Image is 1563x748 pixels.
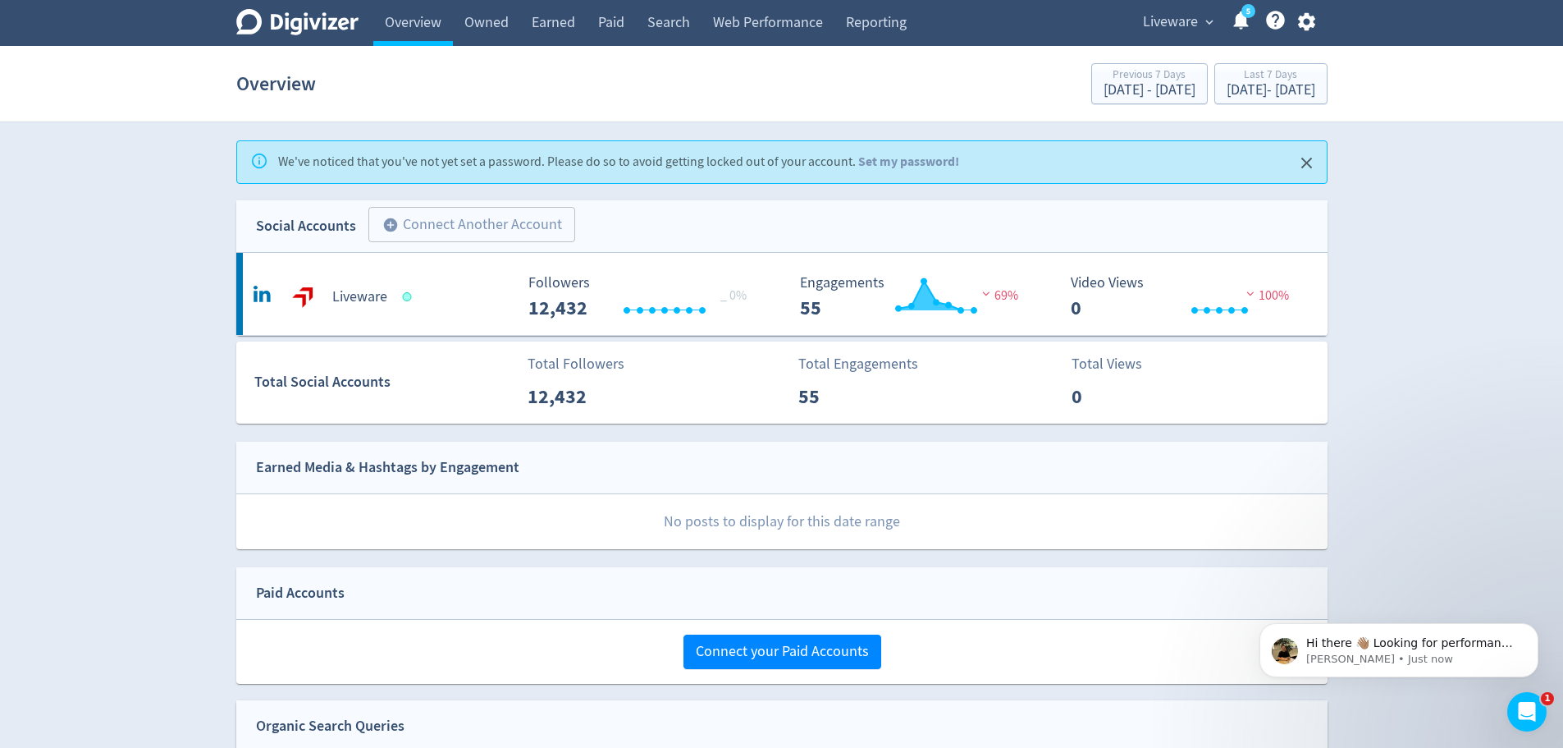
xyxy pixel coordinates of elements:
[1091,63,1208,104] button: Previous 7 Days[DATE] - [DATE]
[792,275,1038,319] svg: Engagements 55
[1214,63,1328,104] button: Last 7 Days[DATE]- [DATE]
[402,292,416,301] span: Data last synced: 15 Sep 2025, 2:01pm (AEST)
[256,214,356,238] div: Social Accounts
[1242,287,1289,304] span: 100%
[1541,692,1554,705] span: 1
[256,714,404,738] div: Organic Search Queries
[1227,69,1315,83] div: Last 7 Days
[1137,9,1218,35] button: Liveware
[256,456,519,480] div: Earned Media & Hashtags by Engagement
[1063,275,1309,319] svg: Video Views 0
[1202,15,1217,30] span: expand_more
[1104,83,1195,98] div: [DATE] - [DATE]
[1242,287,1259,300] img: negative-performance.svg
[1241,4,1255,18] a: 5
[528,353,624,375] p: Total Followers
[237,494,1328,549] p: No posts to display for this date range
[382,217,399,233] span: add_circle
[1072,353,1166,375] p: Total Views
[368,207,575,243] button: Connect Another Account
[278,146,959,178] div: We've noticed that you've not yet set a password. Please do so to avoid getting locked out of you...
[798,353,918,375] p: Total Engagements
[528,382,622,411] p: 12,432
[683,635,881,669] button: Connect your Paid Accounts
[798,382,893,411] p: 55
[1072,382,1166,411] p: 0
[1507,692,1547,732] iframe: Intercom live chat
[236,57,316,110] h1: Overview
[978,287,1018,304] span: 69%
[696,645,869,659] span: Connect your Paid Accounts
[978,287,994,300] img: negative-performance.svg
[332,287,387,307] h5: Liveware
[1227,83,1315,98] div: [DATE] - [DATE]
[1293,149,1320,177] button: Close
[858,153,959,170] a: Set my password!
[254,370,516,394] div: Total Social Accounts
[1235,589,1563,704] iframe: Intercom notifications message
[1104,69,1195,83] div: Previous 7 Days
[256,581,345,605] div: Paid Accounts
[236,253,1328,335] a: Liveware undefinedLiveware Followers --- _ 0% Followers 12,432 Engagements 55 Engagements 55 69% ...
[1245,6,1250,17] text: 5
[1143,9,1198,35] span: Liveware
[720,287,747,304] span: _ 0%
[356,209,575,243] a: Connect Another Account
[520,275,766,319] svg: Followers ---
[286,281,319,314] img: Liveware undefined
[683,642,881,661] a: Connect your Paid Accounts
